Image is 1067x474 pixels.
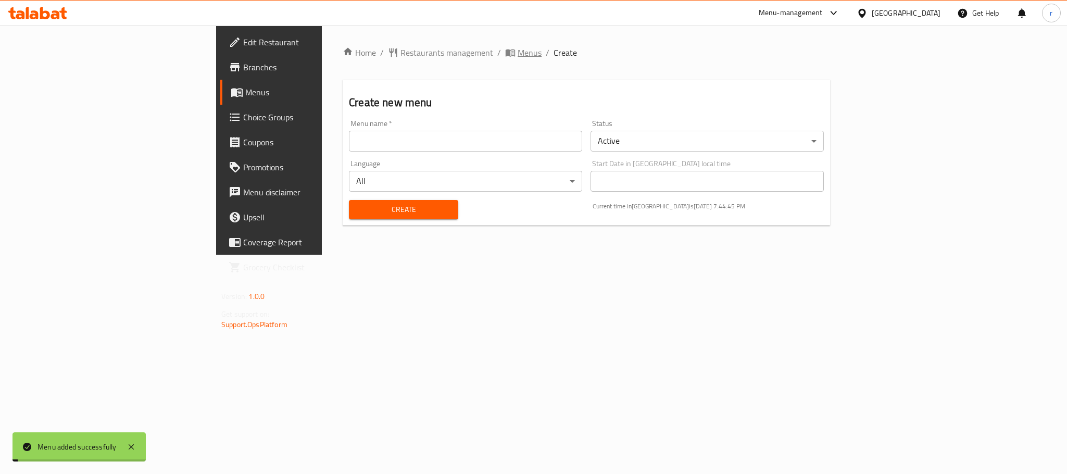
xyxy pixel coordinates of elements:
[243,136,386,148] span: Coupons
[220,80,394,105] a: Menus
[243,61,386,73] span: Branches
[220,205,394,230] a: Upsell
[593,202,824,211] p: Current time in [GEOGRAPHIC_DATA] is [DATE] 7:44:45 PM
[220,230,394,255] a: Coverage Report
[221,318,287,331] a: Support.OpsPlatform
[243,161,386,173] span: Promotions
[220,155,394,180] a: Promotions
[243,111,386,123] span: Choice Groups
[245,86,386,98] span: Menus
[243,211,386,223] span: Upsell
[349,200,458,219] button: Create
[221,290,247,303] span: Version:
[349,131,582,152] input: Please enter Menu name
[243,186,386,198] span: Menu disclaimer
[518,46,542,59] span: Menus
[546,46,549,59] li: /
[872,7,940,19] div: [GEOGRAPHIC_DATA]
[220,105,394,130] a: Choice Groups
[591,131,824,152] div: Active
[400,46,493,59] span: Restaurants management
[759,7,823,19] div: Menu-management
[243,36,386,48] span: Edit Restaurant
[37,441,117,453] div: Menu added successfully
[220,55,394,80] a: Branches
[220,255,394,280] a: Grocery Checklist
[349,95,824,110] h2: Create new menu
[220,130,394,155] a: Coupons
[388,46,493,59] a: Restaurants management
[248,290,265,303] span: 1.0.0
[1050,7,1052,19] span: r
[357,203,450,216] span: Create
[220,180,394,205] a: Menu disclaimer
[243,261,386,273] span: Grocery Checklist
[554,46,577,59] span: Create
[505,46,542,59] a: Menus
[243,236,386,248] span: Coverage Report
[220,30,394,55] a: Edit Restaurant
[497,46,501,59] li: /
[343,46,830,59] nav: breadcrumb
[349,171,582,192] div: All
[221,307,269,321] span: Get support on:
